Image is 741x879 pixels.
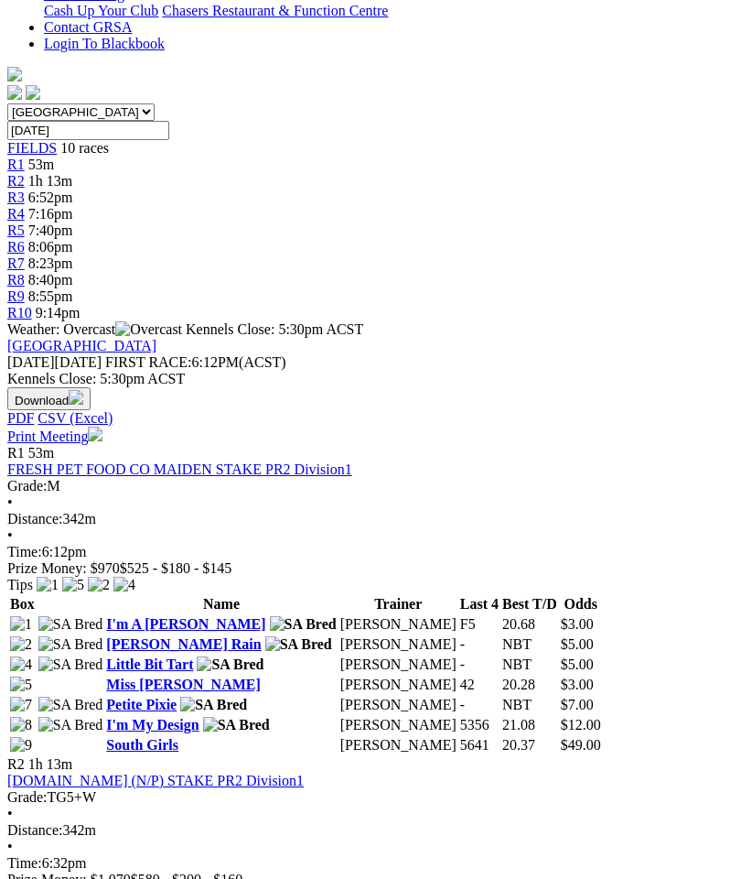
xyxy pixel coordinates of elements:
[28,756,72,772] span: 1h 13m
[106,677,260,692] a: Miss [PERSON_NAME]
[7,140,57,156] a: FIELDS
[10,636,32,653] img: 2
[10,677,32,693] img: 5
[44,36,165,51] a: Login To Blackbook
[7,67,22,81] img: logo-grsa-white.png
[459,716,499,734] td: 5356
[7,272,25,288] span: R8
[7,577,33,592] span: Tips
[459,595,499,613] th: Last 4
[106,636,261,652] a: [PERSON_NAME] Rain
[44,3,734,19] div: Bar & Dining
[501,615,558,634] td: 20.68
[7,478,734,494] div: M
[36,305,81,320] span: 9:14pm
[10,616,32,633] img: 1
[7,85,22,100] img: facebook.svg
[10,657,32,673] img: 4
[339,595,457,613] th: Trainer
[106,616,265,632] a: I'm A [PERSON_NAME]
[10,596,35,612] span: Box
[561,677,594,692] span: $3.00
[28,255,73,271] span: 8:23pm
[38,697,103,713] img: SA Bred
[120,560,232,576] span: $525 - $180 - $145
[7,255,25,271] a: R7
[28,239,73,255] span: 8:06pm
[501,595,558,613] th: Best T/D
[60,140,109,156] span: 10 races
[162,3,388,18] a: Chasers Restaurant & Function Centre
[7,822,734,839] div: 342m
[7,445,25,461] span: R1
[270,616,337,633] img: SA Bred
[44,3,158,18] a: Cash Up Your Club
[106,657,193,672] a: Little Bit Tart
[339,736,457,754] td: [PERSON_NAME]
[7,789,734,806] div: TG5+W
[7,157,25,172] a: R1
[105,595,337,613] th: Name
[28,190,73,205] span: 6:52pm
[561,697,594,712] span: $7.00
[105,354,191,370] span: FIRST RACE:
[7,239,25,255] a: R6
[28,173,72,189] span: 1h 13m
[339,716,457,734] td: [PERSON_NAME]
[7,511,734,527] div: 342m
[7,173,25,189] a: R2
[197,657,263,673] img: SA Bred
[7,806,13,821] span: •
[115,321,182,338] img: Overcast
[7,222,25,238] a: R5
[7,478,48,494] span: Grade:
[501,676,558,694] td: 20.28
[26,85,40,100] img: twitter.svg
[38,410,113,426] a: CSV (Excel)
[10,697,32,713] img: 7
[7,789,48,805] span: Grade:
[7,822,62,838] span: Distance:
[38,657,103,673] img: SA Bred
[7,321,186,337] span: Weather: Overcast
[561,636,594,652] span: $5.00
[7,839,13,854] span: •
[7,494,13,510] span: •
[7,544,734,560] div: 6:12pm
[106,697,177,712] a: Petite Pixie
[7,429,102,444] a: Print Meeting
[501,736,558,754] td: 20.37
[106,737,178,753] a: South Girls
[339,656,457,674] td: [PERSON_NAME]
[7,190,25,205] span: R3
[28,222,73,238] span: 7:40pm
[459,736,499,754] td: 5641
[7,305,32,320] span: R10
[7,410,34,426] a: PDF
[7,560,734,577] div: Prize Money: $970
[561,657,594,672] span: $5.00
[501,656,558,674] td: NBT
[38,616,103,633] img: SA Bred
[7,354,102,370] span: [DATE]
[339,676,457,694] td: [PERSON_NAME]
[265,636,332,653] img: SA Bred
[105,354,286,370] span: 6:12PM(ACST)
[459,615,499,634] td: F5
[7,338,156,353] a: [GEOGRAPHIC_DATA]
[339,615,457,634] td: [PERSON_NAME]
[180,697,247,713] img: SA Bred
[561,717,601,732] span: $12.00
[501,635,558,654] td: NBT
[501,716,558,734] td: 21.08
[561,616,594,632] span: $3.00
[88,577,110,593] img: 2
[7,288,25,304] a: R9
[38,636,103,653] img: SA Bred
[459,635,499,654] td: -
